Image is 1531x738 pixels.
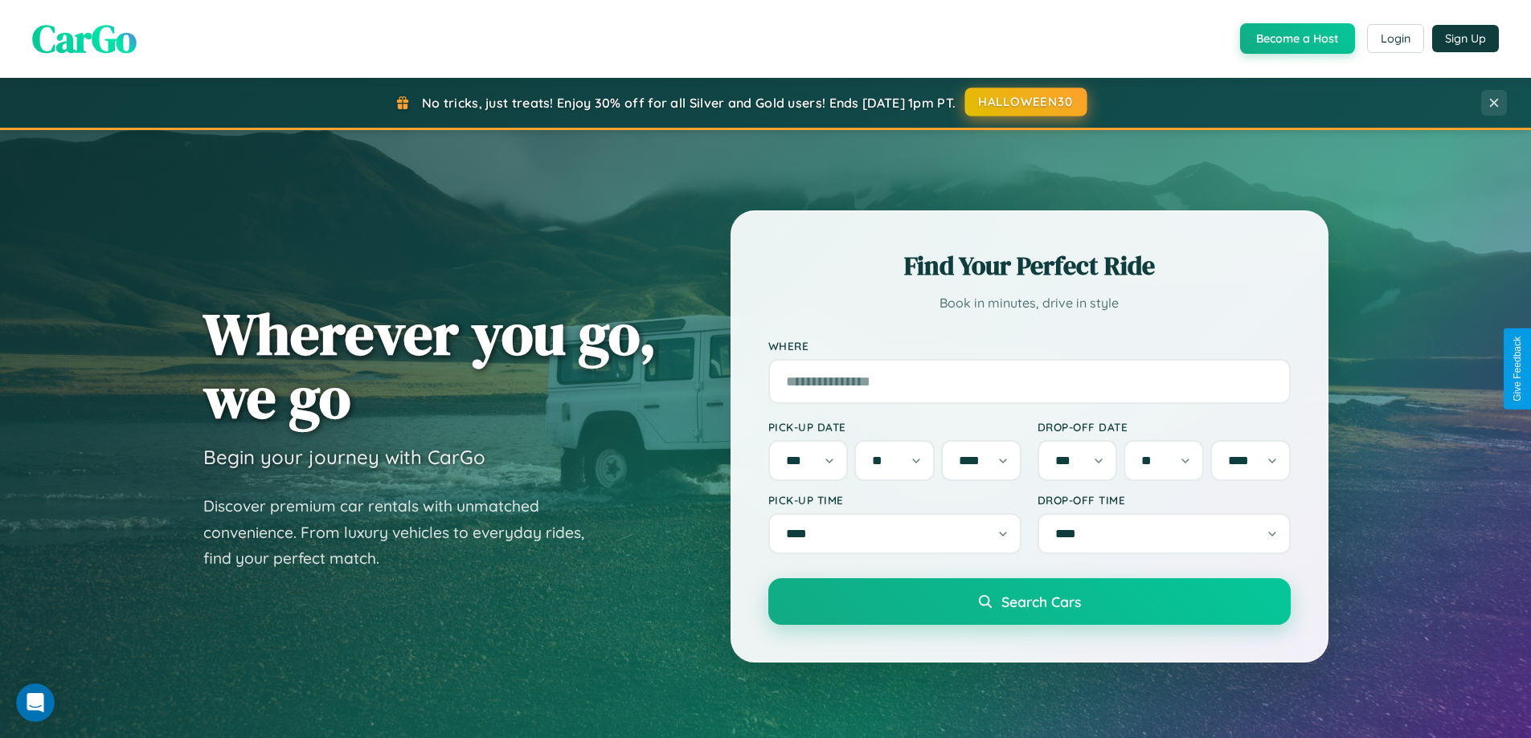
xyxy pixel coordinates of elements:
[1038,420,1291,434] label: Drop-off Date
[1512,336,1523,402] div: Give Feedback
[1367,24,1424,53] button: Login
[1001,593,1081,610] span: Search Cars
[1038,493,1291,507] label: Drop-off Time
[768,420,1021,434] label: Pick-up Date
[768,339,1291,353] label: Where
[768,493,1021,507] label: Pick-up Time
[32,12,137,65] span: CarGo
[422,95,956,111] span: No tricks, just treats! Enjoy 30% off for all Silver and Gold users! Ends [DATE] 1pm PT.
[203,493,605,572] p: Discover premium car rentals with unmatched convenience. From luxury vehicles to everyday rides, ...
[203,302,657,429] h1: Wherever you go, we go
[203,445,485,469] h3: Begin your journey with CarGo
[768,248,1291,283] h2: Find Your Perfect Ride
[1432,25,1499,52] button: Sign Up
[16,683,55,722] iframe: Intercom live chat
[965,88,1087,116] button: HALLOWEEN30
[768,292,1291,315] p: Book in minutes, drive in style
[768,578,1291,625] button: Search Cars
[1240,23,1355,54] button: Become a Host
